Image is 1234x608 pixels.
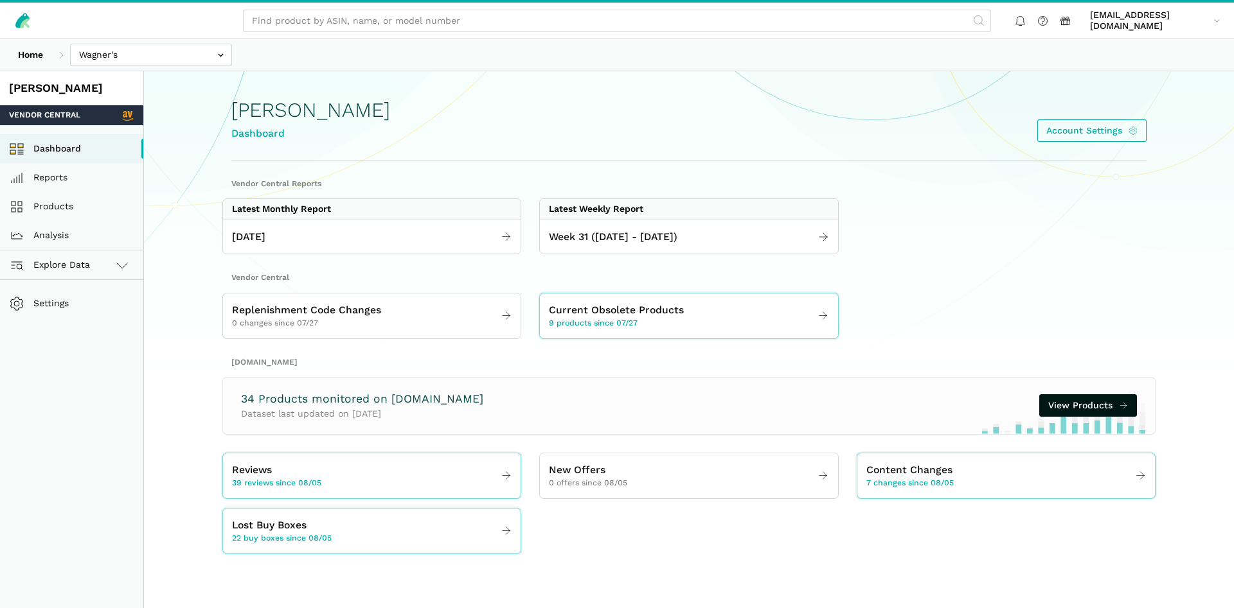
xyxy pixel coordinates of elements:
[231,272,1147,284] h2: Vendor Central
[549,478,627,489] span: 0 offers since 08/05
[232,517,307,534] span: Lost Buy Boxes
[223,458,521,494] a: Reviews 39 reviews since 08/05
[9,80,134,96] div: [PERSON_NAME]
[231,357,1147,369] h2: [DOMAIN_NAME]
[549,229,677,245] span: Week 31 ([DATE] - [DATE])
[540,458,837,494] a: New Offers 0 offers since 08/05
[866,478,954,489] span: 7 changes since 08/05
[1039,394,1138,417] a: View Products
[540,225,837,250] a: Week 31 ([DATE] - [DATE])
[1037,119,1147,142] a: Account Settings
[232,229,265,245] span: [DATE]
[232,533,332,544] span: 22 buy boxes since 08/05
[232,478,321,489] span: 39 reviews since 08/05
[549,204,643,215] div: Latest Weekly Report
[549,302,684,318] span: Current Obsolete Products
[1090,10,1209,32] span: [EMAIL_ADDRESS][DOMAIN_NAME]
[241,391,483,407] h3: 34 Products monitored on [DOMAIN_NAME]
[223,513,521,549] a: Lost Buy Boxes 22 buy boxes since 08/05
[232,462,272,478] span: Reviews
[232,318,318,329] span: 0 changes since 07/27
[231,178,1147,190] h2: Vendor Central Reports
[1086,7,1225,34] a: [EMAIL_ADDRESS][DOMAIN_NAME]
[232,302,381,318] span: Replenishment Code Changes
[549,318,638,329] span: 9 products since 07/27
[857,458,1155,494] a: Content Changes 7 changes since 08/05
[9,44,52,66] a: Home
[549,462,605,478] span: New Offers
[243,10,991,32] input: Find product by ASIN, name, or model number
[223,225,521,250] a: [DATE]
[231,99,390,121] h1: [PERSON_NAME]
[13,257,90,273] span: Explore Data
[232,204,331,215] div: Latest Monthly Report
[9,110,80,121] span: Vendor Central
[241,407,483,421] p: Dataset last updated on [DATE]
[1048,399,1113,412] span: View Products
[70,44,232,66] input: Wagner's
[231,126,390,142] div: Dashboard
[540,298,837,334] a: Current Obsolete Products 9 products since 07/27
[866,462,952,478] span: Content Changes
[223,298,521,334] a: Replenishment Code Changes 0 changes since 07/27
